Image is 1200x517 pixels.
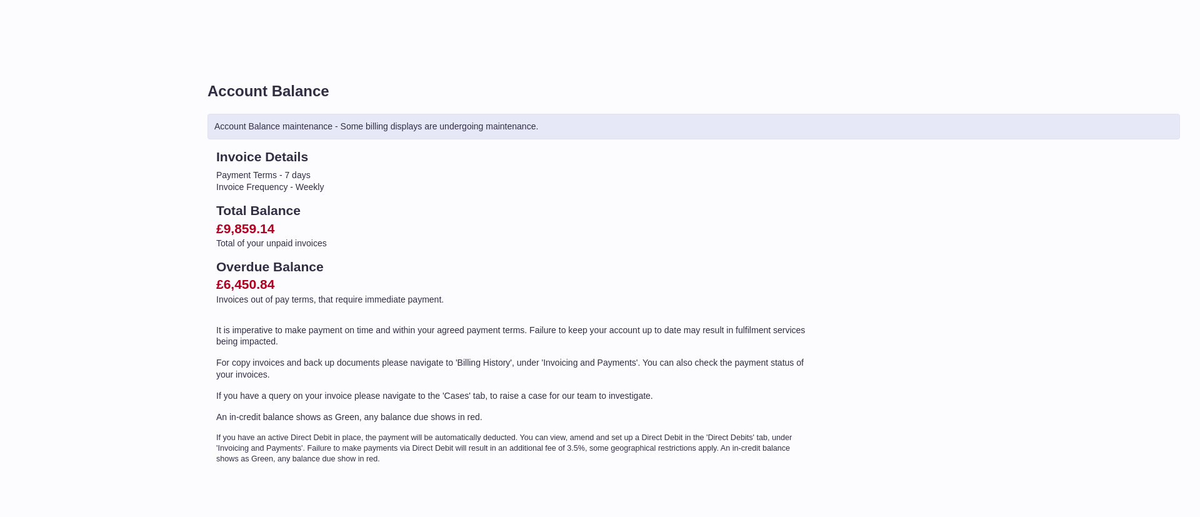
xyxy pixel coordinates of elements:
[207,114,1180,139] div: Account Balance maintenance - Some billing displays are undergoing maintenance.
[216,169,811,181] li: Payment Terms - 7 days
[216,258,811,276] h2: Overdue Balance
[216,276,811,293] h2: £6,450.84
[216,148,811,166] h2: Invoice Details
[216,181,811,193] li: Invoice Frequency - Weekly
[216,220,811,238] h2: £9,859.14
[216,357,811,381] p: For copy invoices and back up documents please navigate to 'Billing History', under 'Invoicing an...
[216,433,811,464] p: If you have an active Direct Debit in place, the payment will be automatically deducted. You can ...
[216,238,811,249] p: Total of your unpaid invoices
[216,411,811,423] p: An in-credit balance shows as Green, any balance due shows in red.
[216,324,811,348] p: It is imperative to make payment on time and within your agreed payment terms. Failure to keep yo...
[216,294,811,306] p: Invoices out of pay terms, that require immediate payment.
[207,81,1180,101] h1: Account Balance
[216,390,811,402] p: If you have a query on your invoice please navigate to the 'Cases' tab, to raise a case for our t...
[216,202,811,219] h2: Total Balance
